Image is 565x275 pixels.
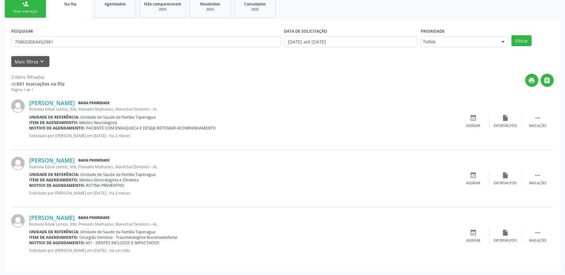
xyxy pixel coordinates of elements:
b: Motivo de agendamento: [29,183,85,188]
div: Nova marcação [9,9,41,14]
input: Nome, CNS [11,36,281,47]
i: insert_drive_file [502,114,509,121]
a: [PERSON_NAME] [29,214,75,221]
div: Exportar (PDF) [494,181,517,186]
i: event_available [470,229,477,236]
span: k01 - DENTES INCLUSOS E IMPACTADOS [86,240,160,246]
b: Unidade de referência: [29,229,79,235]
span: Unidade de Saude da Familia Taperagua [81,114,156,120]
div: Exportar (PDF) [494,238,517,243]
span: ROTINA PREVENTIVO [86,183,125,188]
span: Não compareceram [144,1,181,7]
div: 2025 [144,7,181,12]
span: Unidade de Saude da Familia Taperagua [81,172,156,177]
div: 3 itens filtrados [11,74,64,80]
p: Solicitado por [PERSON_NAME] em [DATE] - há 2 meses [29,133,458,138]
span: Baixa Prioridade [77,100,111,106]
label: PESQUISAR [11,26,33,36]
i:  [544,77,551,84]
strong: 501 marcações na fila [17,81,64,87]
div: Exportar (PDF) [494,124,517,128]
div: Agendar [467,181,481,186]
i: insert_drive_file [502,172,509,179]
button: print [525,74,538,87]
div: de [11,80,64,87]
span: Baixa Prioridade [77,157,111,164]
i:  [534,114,541,121]
a: [PERSON_NAME] [29,99,75,106]
div: Rodovia Edval Lemos, 306, Povoado Malhadas, Marechal Deodoro - AL [29,164,458,170]
span: Médico Neurologista [80,120,117,125]
div: 2025 [194,7,226,12]
div: Página 1 de 1 [11,87,64,93]
span: Médico Ginecologista e Obstetra [80,177,139,183]
div: Mais ações [529,238,546,243]
img: img [11,99,25,113]
i: event_available [470,172,477,179]
i: insert_drive_file [502,229,509,236]
span: Unidade de Saude da Familia Taperagua [81,229,156,235]
b: Item de agendamento: [29,120,78,125]
div: Rodovia Edval Lemos, 306, Povoado Malhadas, Marechal Deodoro - AL [29,221,458,227]
input: Selecione um intervalo [284,36,417,47]
span: Agendados [105,1,126,7]
b: Unidade de referência: [29,172,79,177]
p: Solicitado por [PERSON_NAME] em [DATE] - há 2 meses [29,190,458,196]
img: img [11,157,25,170]
div: person_add [22,0,29,7]
div: Mais ações [529,124,546,128]
i: event_available [470,114,477,121]
i: keyboard_arrow_down [39,58,46,65]
span: PACIENTE COM ENXAQUECA E DESEJA RETOMAR ACOMPANHAMENTO [86,125,216,131]
b: Unidade de referência: [29,114,79,120]
span: Resolvidos [200,1,220,7]
p: Solicitado por [PERSON_NAME] em [DATE] - há um mês [29,248,458,253]
img: img [11,214,25,228]
i:  [534,229,541,236]
span: Todos [423,38,495,45]
span: Cancelados [244,1,266,7]
div: Rodovia Edval Lemos, 306, Povoado Malhadas, Marechal Deodoro - AL [29,106,458,112]
button:  [541,74,554,87]
i: print [528,77,535,84]
div: Agendar [467,238,481,243]
i:  [534,172,541,179]
b: Item de agendamento: [29,235,78,240]
div: 2025 [239,7,271,12]
button: Filtrar [511,35,532,46]
b: Motivo de agendamento: [29,240,85,246]
label: DATA DE SOLICITAÇÃO [284,26,328,36]
button: Mais filtroskeyboard_arrow_down [11,56,49,67]
span: Cirurgião Dentista - Traumatologista Bucomaxilofacial [80,235,178,240]
b: Item de agendamento: [29,177,78,183]
div: Agendar [467,124,481,128]
label: Prioridade [421,26,445,36]
b: Motivo de agendamento: [29,125,85,131]
div: Mais ações [529,181,546,186]
span: Baixa Prioridade [77,214,111,221]
a: [PERSON_NAME] [29,157,75,164]
span: Na fila [64,1,76,7]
